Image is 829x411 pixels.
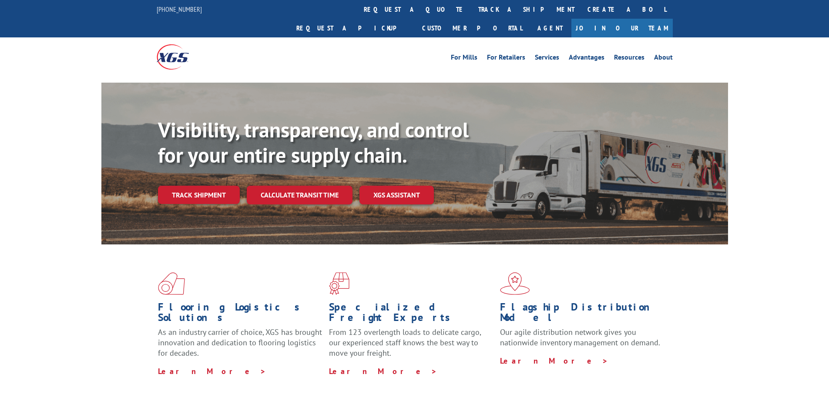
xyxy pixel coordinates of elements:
a: Learn More > [500,356,608,366]
a: Learn More > [329,366,437,376]
h1: Specialized Freight Experts [329,302,493,327]
img: xgs-icon-total-supply-chain-intelligence-red [158,272,185,295]
a: For Mills [451,54,477,63]
span: As an industry carrier of choice, XGS has brought innovation and dedication to flooring logistics... [158,327,322,358]
h1: Flagship Distribution Model [500,302,665,327]
a: Customer Portal [416,19,529,37]
a: Agent [529,19,571,37]
a: Join Our Team [571,19,673,37]
p: From 123 overlength loads to delicate cargo, our experienced staff knows the best way to move you... [329,327,493,366]
a: Services [535,54,559,63]
a: Resources [614,54,644,63]
b: Visibility, transparency, and control for your entire supply chain. [158,116,469,168]
img: xgs-icon-flagship-distribution-model-red [500,272,530,295]
a: Calculate transit time [247,186,352,204]
span: Our agile distribution network gives you nationwide inventory management on demand. [500,327,660,348]
img: xgs-icon-focused-on-flooring-red [329,272,349,295]
a: For Retailers [487,54,525,63]
a: About [654,54,673,63]
a: Learn More > [158,366,266,376]
a: XGS ASSISTANT [359,186,434,204]
a: [PHONE_NUMBER] [157,5,202,13]
h1: Flooring Logistics Solutions [158,302,322,327]
a: Request a pickup [290,19,416,37]
a: Track shipment [158,186,240,204]
a: Advantages [569,54,604,63]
